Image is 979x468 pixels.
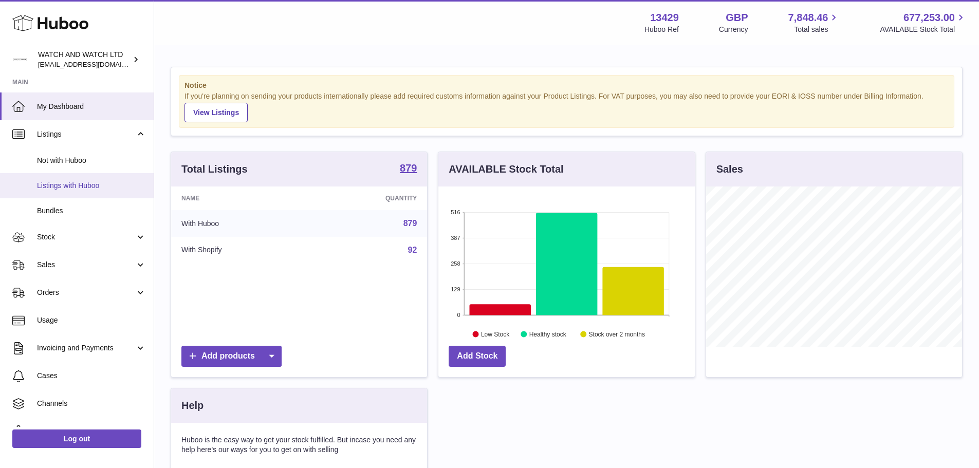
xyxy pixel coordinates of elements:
span: Usage [37,315,146,325]
div: If you're planning on sending your products internationally please add required customs informati... [184,91,949,122]
text: 387 [451,235,460,241]
a: View Listings [184,103,248,122]
strong: 879 [400,163,417,173]
text: 0 [457,312,460,318]
img: internalAdmin-13429@internal.huboo.com [12,52,28,67]
span: Settings [37,426,146,436]
span: 677,253.00 [903,11,955,25]
span: Total sales [794,25,840,34]
td: With Shopify [171,237,309,264]
strong: GBP [726,11,748,25]
strong: 13429 [650,11,679,25]
span: Not with Huboo [37,156,146,165]
a: Log out [12,429,141,448]
span: Cases [37,371,146,381]
span: AVAILABLE Stock Total [880,25,967,34]
span: Sales [37,260,135,270]
a: Add products [181,346,282,367]
span: Listings [37,129,135,139]
text: Healthy stock [529,330,567,338]
p: Huboo is the easy way to get your stock fulfilled. But incase you need any help here's our ways f... [181,435,417,455]
div: WATCH AND WATCH LTD [38,50,131,69]
span: 7,848.46 [788,11,828,25]
span: [EMAIL_ADDRESS][DOMAIN_NAME] [38,60,151,68]
th: Name [171,186,309,210]
a: 879 [400,163,417,175]
span: Channels [37,399,146,408]
text: Low Stock [481,330,510,338]
h3: Sales [716,162,743,176]
div: Currency [719,25,748,34]
text: 258 [451,260,460,267]
strong: Notice [184,81,949,90]
a: 92 [408,246,417,254]
span: Orders [37,288,135,297]
h3: AVAILABLE Stock Total [449,162,563,176]
a: 677,253.00 AVAILABLE Stock Total [880,11,967,34]
text: Stock over 2 months [589,330,645,338]
text: 129 [451,286,460,292]
span: Stock [37,232,135,242]
a: Add Stock [449,346,506,367]
a: 7,848.46 Total sales [788,11,840,34]
h3: Total Listings [181,162,248,176]
span: Invoicing and Payments [37,343,135,353]
span: Bundles [37,206,146,216]
span: Listings with Huboo [37,181,146,191]
td: With Huboo [171,210,309,237]
text: 516 [451,209,460,215]
a: 879 [403,219,417,228]
th: Quantity [309,186,428,210]
div: Huboo Ref [644,25,679,34]
span: My Dashboard [37,102,146,111]
h3: Help [181,399,204,413]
